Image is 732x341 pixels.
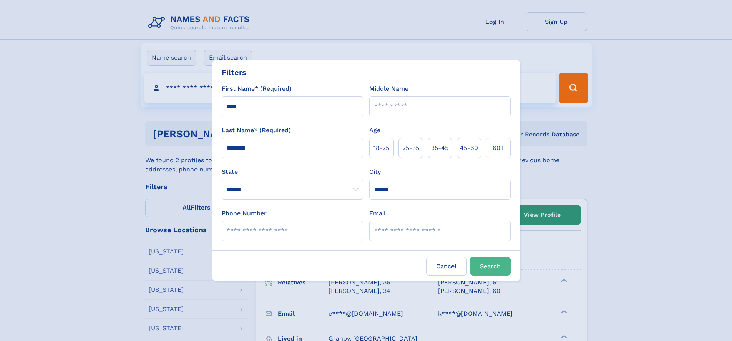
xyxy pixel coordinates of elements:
[369,84,408,93] label: Middle Name
[493,143,504,153] span: 60+
[369,167,381,176] label: City
[369,209,386,218] label: Email
[431,143,448,153] span: 35‑45
[402,143,419,153] span: 25‑35
[460,143,478,153] span: 45‑60
[222,67,246,78] div: Filters
[222,167,363,176] label: State
[470,257,511,276] button: Search
[222,84,292,93] label: First Name* (Required)
[222,209,267,218] label: Phone Number
[426,257,467,276] label: Cancel
[373,143,389,153] span: 18‑25
[369,126,380,135] label: Age
[222,126,291,135] label: Last Name* (Required)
